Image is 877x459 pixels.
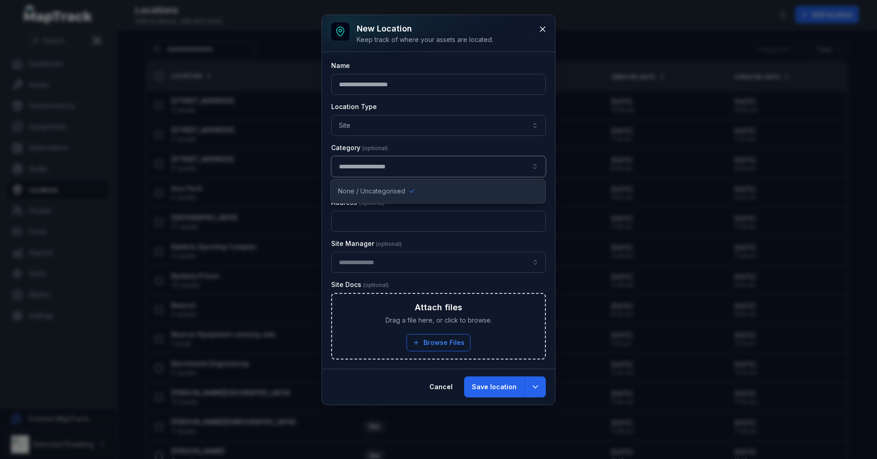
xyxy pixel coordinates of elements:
label: Site Docs [331,280,389,289]
label: Site Manager [331,239,402,248]
button: Browse Files [407,334,470,351]
h3: Attach files [415,301,462,314]
label: Location Type [331,102,377,111]
input: location-add:cf[64ff8499-06bd-4b10-b203-156b2ac3e9ed]-label [331,252,546,273]
h3: New location [357,22,493,35]
span: None / Uncategorised [338,187,405,196]
button: Cancel [422,376,460,397]
label: Category [331,143,388,152]
button: Site [331,115,546,136]
button: Save location [464,376,524,397]
label: Name [331,61,350,70]
div: Keep track of where your assets are located. [357,35,493,44]
span: Drag a file here, or click to browse. [386,316,492,325]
